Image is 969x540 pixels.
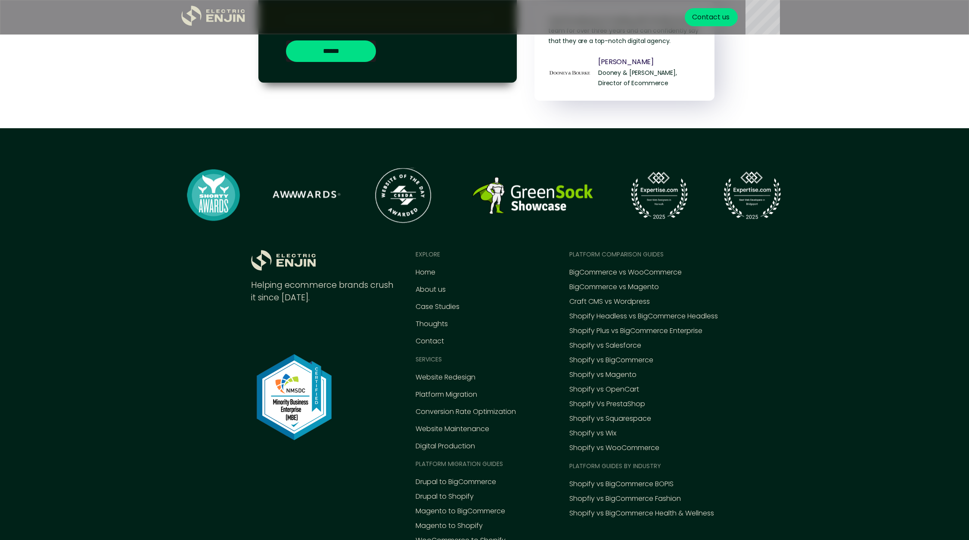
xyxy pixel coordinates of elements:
[416,250,440,259] div: EXPLORE
[685,8,738,26] a: Contact us
[181,6,246,29] a: home
[569,428,616,438] a: Shopify vs Wix
[416,302,460,312] a: Case Studies
[569,355,653,365] a: Shopify vs BigCommerce
[569,282,659,292] a: BigCommerce vs Magento
[416,460,503,469] div: Platform MIGRATION Guides
[569,326,702,336] a: Shopify Plus vs BigCommerce Enterprise
[416,441,475,451] a: Digital Production
[569,384,639,395] a: Shopify vs OpenCart
[598,68,677,89] div: Dooney & [PERSON_NAME], Director of Ecommerce
[416,424,489,434] a: Website Maintenance
[416,319,448,329] a: Thoughts
[569,494,681,504] a: Shopfiy vs BigCommerce Fashion
[416,506,505,516] a: Magento to BigCommerce
[416,284,446,295] a: About us
[416,372,475,383] a: Website Redesign
[569,370,637,380] a: Shopify vs Magento
[569,311,718,321] a: Shopify Headless vs BigCommerce Headless
[569,267,682,278] a: BigCommerce vs WooCommerce
[569,340,641,351] a: Shopify vs Salesforce
[251,279,395,304] div: Helping ecommerce brands crush it since [DATE].
[416,521,483,531] a: Magento to Shopify
[416,477,496,487] a: Drupal to BigCommerce
[416,389,477,400] a: Platform Migration
[416,267,435,278] a: Home
[416,355,442,364] div: Services
[416,336,444,346] a: Contact
[692,12,730,22] div: Contact us
[569,479,674,489] a: Shopify vs BigCommerce BOPIS
[569,296,650,307] a: Craft CMS vs Wordpress
[569,508,714,518] a: Shopify vs BigCommerce Health & Wellness
[569,413,651,424] a: Shopify vs Squarespace
[569,399,645,409] a: Shopify Vs PrestaShop
[569,250,664,259] div: Platform comparison Guides
[416,491,474,502] a: Drupal to Shopify
[569,443,659,453] a: Shopify vs WooCommerce
[598,56,677,68] p: [PERSON_NAME]
[569,462,661,471] div: Platform guides by industry
[416,407,516,417] a: Conversion Rate Optimization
